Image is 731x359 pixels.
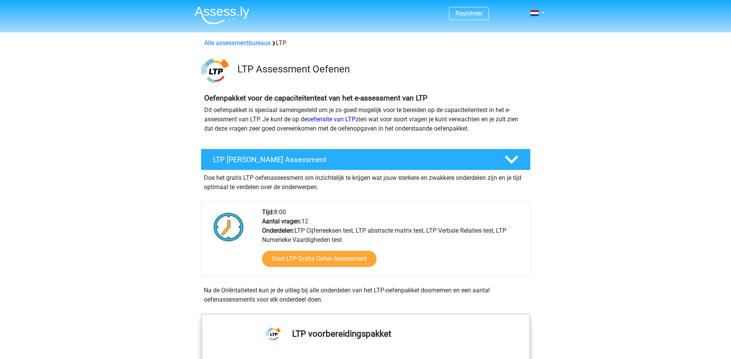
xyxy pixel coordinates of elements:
img: Assessly [195,6,249,24]
div: Na de Oriëntatietest kun je de uitleg bij alle onderdelen van het LTP-oefenpakket doornemen en ee... [201,286,531,304]
img: ltp.png [201,57,229,84]
div: Doe het gratis LTP oefenassessment om inzichtelijk te krijgen wat jouw sterkere en zwakkere onder... [201,170,531,192]
p: Dit oefenpakket is speciaal samengesteld om je zo goed mogelijk voor te bereiden op de capaciteit... [204,106,527,133]
div: 8:00 12 LTP Cijferreeksen test, LTP abstracte matrix test, LTP Verbale Relaties test, LTP Numerie... [256,208,530,276]
a: LTP [PERSON_NAME] Assessment [198,149,534,170]
a: Start LTP Gratis Oefen Assessment [262,251,376,267]
b: Onderdelen: [262,227,294,234]
div: LTP [201,39,530,48]
b: Tijd: [262,208,274,216]
a: oefensite van LTP [307,116,356,123]
b: Aantal vragen: [262,218,301,225]
img: Klok [209,208,248,246]
a: Alle assessmentbureaus [204,39,271,47]
a: Registreer [455,10,482,17]
h4: LTP [PERSON_NAME] Assessment [213,155,492,164]
h3: LTP Assessment Oefenen [237,63,524,75]
b: Oefenpakket voor de capaciteitentest van het e-assessment van LTP [204,94,427,102]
